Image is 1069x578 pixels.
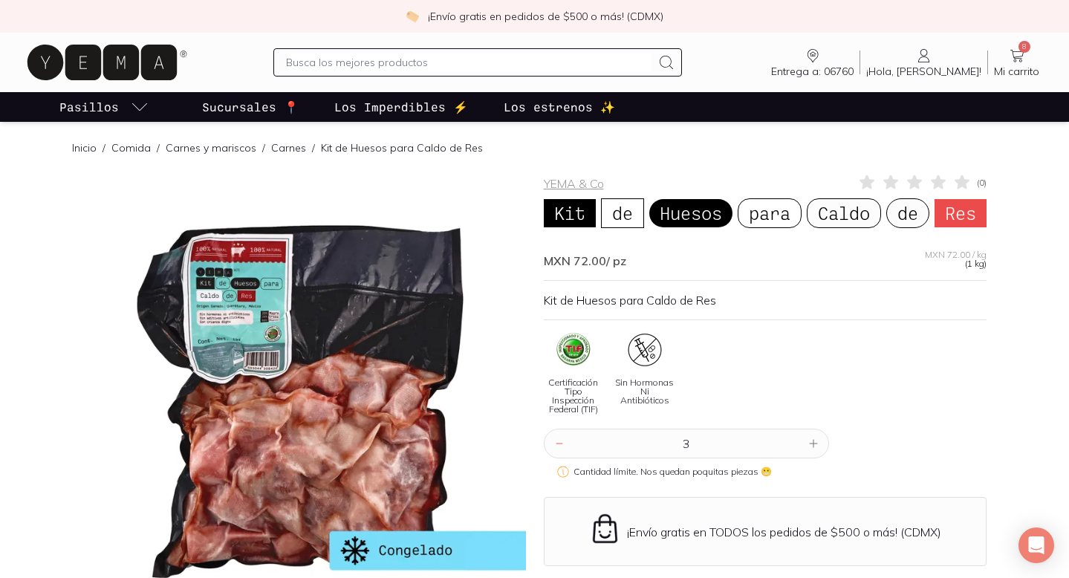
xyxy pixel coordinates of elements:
a: Carnes y mariscos [166,141,256,155]
input: Busca los mejores productos [286,53,652,71]
a: Entrega a: 06760 [765,47,860,78]
span: Kit [544,199,596,227]
a: 8Mi carrito [988,47,1045,78]
span: Sin Hormonas Ni Antibióticos [615,378,675,405]
p: ¡Envío gratis en pedidos de $500 o más! (CDMX) [428,9,663,24]
span: MXN 72.00 / kg [925,250,987,259]
img: tif-2-1-1_31f67e9e-6044-434b-a3c8-e359930021a6=fwebp-q70-w96 [556,332,591,368]
img: check [406,10,419,23]
span: Mi carrito [994,65,1039,78]
span: Entrega a: 06760 [771,65,854,78]
span: Huesos [649,199,732,227]
a: ¡Hola, [PERSON_NAME]! [860,47,987,78]
div: Open Intercom Messenger [1018,527,1054,563]
a: Los estrenos ✨ [501,92,618,122]
span: / [97,140,111,155]
p: ¡Envío gratis en TODOS los pedidos de $500 o más! (CDMX) [627,525,941,539]
a: pasillo-todos-link [56,92,152,122]
a: Los Imperdibles ⚡️ [331,92,471,122]
a: Inicio [72,141,97,155]
a: YEMA & Co [544,176,604,191]
p: Sucursales 📍 [202,98,299,116]
span: de [601,198,644,228]
a: Carnes [271,141,306,155]
span: Caldo [807,198,881,228]
span: para [738,198,802,228]
span: de [886,198,929,228]
span: Cantidad límite. Nos quedan poquitas piezas 😬 [574,467,772,476]
p: Kit de Huesos para Caldo de Res [544,293,987,308]
img: Envío [589,513,621,545]
span: Res [935,199,987,227]
span: ( 0 ) [977,178,987,187]
img: artboard-3-copy2x-1_d4a41e46-de31-4aac-8ab8-3a18f87fea64=fwebp-q70-w96 [627,332,663,368]
span: / [151,140,166,155]
span: (1 kg) [965,259,987,268]
p: Kit de Huesos para Caldo de Res [321,140,483,155]
span: ¡Hola, [PERSON_NAME]! [866,65,981,78]
span: / [306,140,321,155]
p: Pasillos [59,98,119,116]
p: Los estrenos ✨ [504,98,615,116]
a: Sucursales 📍 [199,92,302,122]
span: Certificación Tipo Inspección Federal (TIF) [544,378,603,414]
span: / [256,140,271,155]
a: Comida [111,141,151,155]
span: 8 [1018,41,1030,53]
p: Los Imperdibles ⚡️ [334,98,468,116]
span: MXN 72.00 / pz [544,253,626,268]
